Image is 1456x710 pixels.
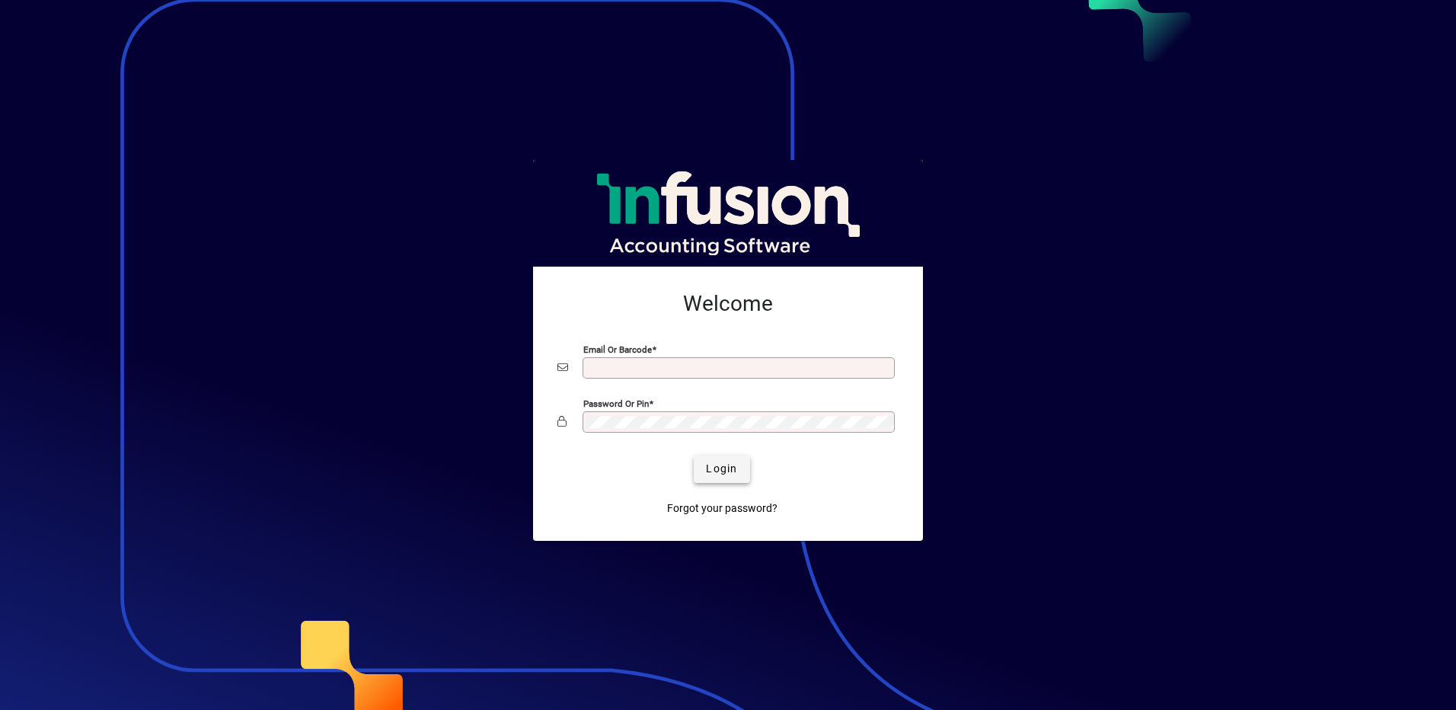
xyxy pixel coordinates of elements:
[694,456,749,483] button: Login
[667,501,777,517] span: Forgot your password?
[706,461,737,477] span: Login
[583,344,652,354] mat-label: Email or Barcode
[583,398,649,408] mat-label: Password or Pin
[557,291,899,317] h2: Welcome
[661,495,784,523] a: Forgot your password?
